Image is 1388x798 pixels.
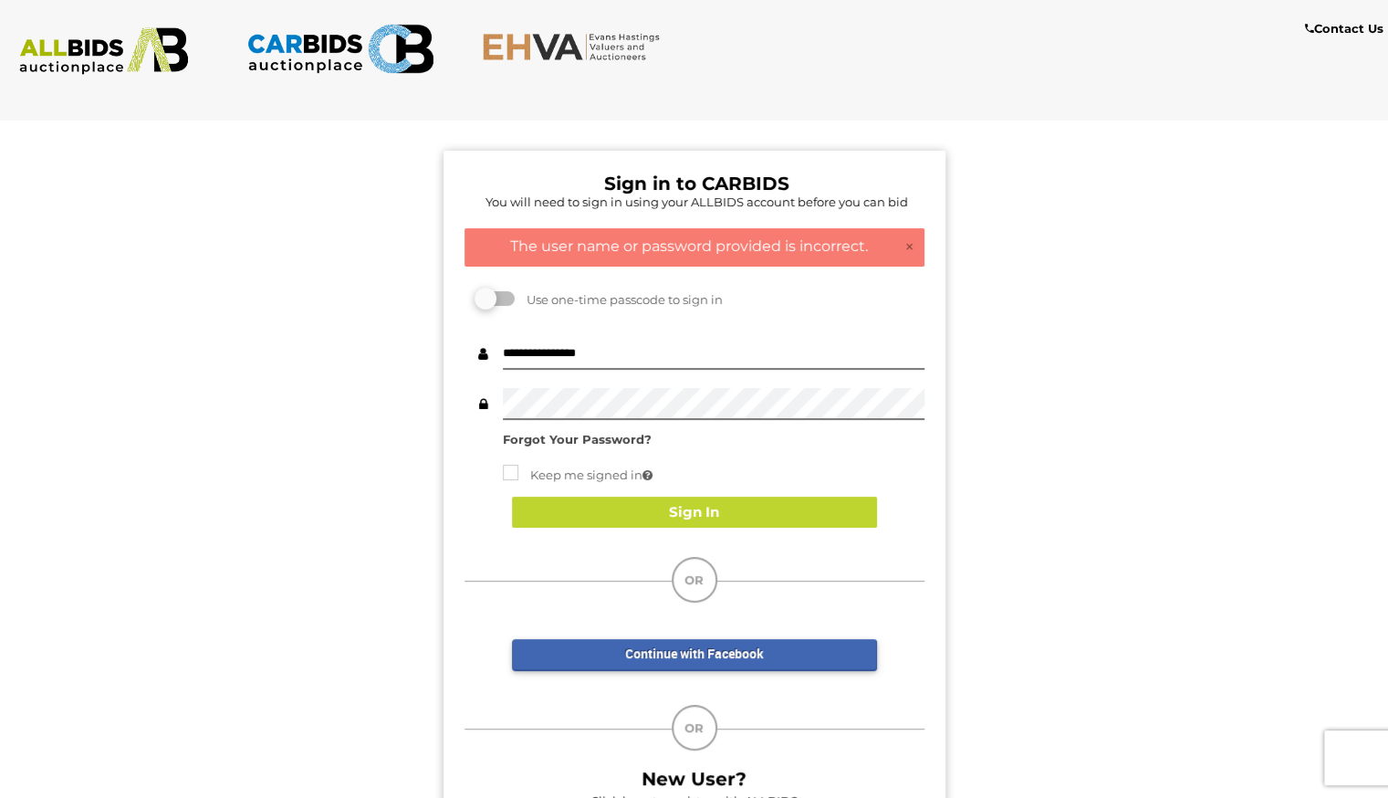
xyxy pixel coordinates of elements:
h4: The user name or password provided is incorrect. [475,238,914,255]
b: New User? [642,768,746,790]
b: Contact Us [1305,21,1383,36]
a: Continue with Facebook [512,639,877,671]
span: Use one-time passcode to sign in [517,292,723,307]
button: Sign In [512,497,877,529]
img: EHVA.com.au [482,32,670,61]
a: Contact Us [1305,18,1388,39]
div: OR [672,705,717,751]
label: Keep me signed in [503,465,652,486]
a: × [904,238,914,257]
img: CARBIDS.com.au [246,18,434,79]
b: Sign in to CARBIDS [604,173,789,194]
img: ALLBIDS.com.au [10,27,198,75]
h5: You will need to sign in using your ALLBIDS account before you can bid [469,195,924,208]
div: OR [672,557,717,603]
a: Forgot Your Password? [503,432,652,446]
